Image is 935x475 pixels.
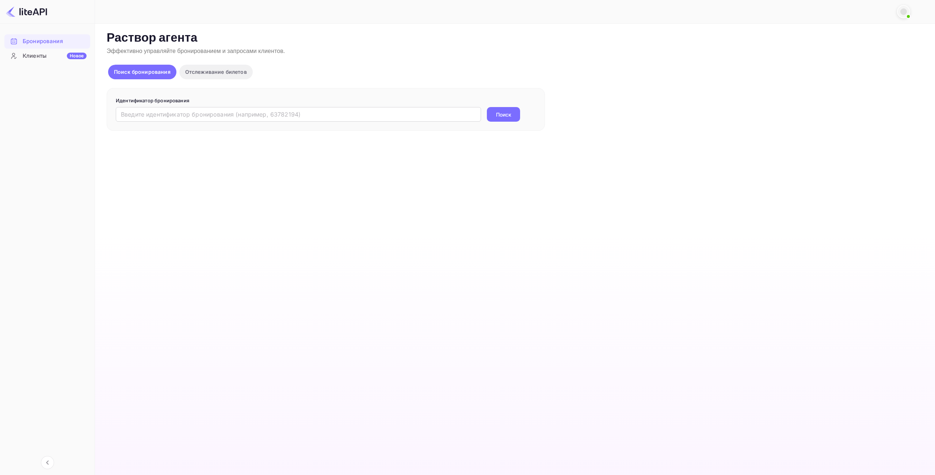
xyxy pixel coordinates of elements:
[6,6,47,18] img: Логотип LiteAPI
[107,47,285,55] ya-tr-span: Эффективно управляйте бронированием и запросами клиентов.
[4,49,90,63] div: КлиентыНовое
[116,98,189,103] ya-tr-span: Идентификатор бронирования
[496,111,511,118] ya-tr-span: Поиск
[4,34,90,48] a: Бронирования
[41,456,54,469] button: Свернуть навигацию
[4,34,90,49] div: Бронирования
[107,30,198,46] ya-tr-span: Раствор агента
[114,69,171,75] ya-tr-span: Поиск бронирования
[116,107,481,122] input: Введите идентификатор бронирования (например, 63782194)
[487,107,520,122] button: Поиск
[70,53,84,58] ya-tr-span: Новое
[185,69,247,75] ya-tr-span: Отслеживание билетов
[23,37,63,46] ya-tr-span: Бронирования
[4,49,90,62] a: КлиентыНовое
[23,52,46,60] ya-tr-span: Клиенты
